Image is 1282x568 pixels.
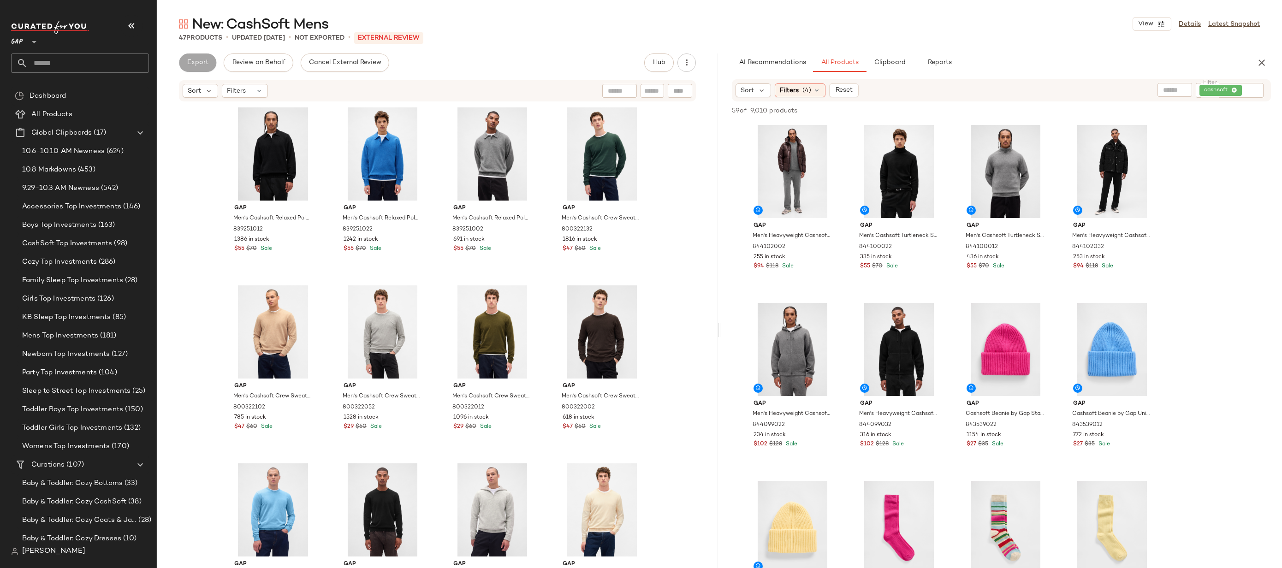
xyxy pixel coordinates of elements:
span: Sale [780,263,794,269]
span: Filters [227,86,246,96]
span: CashSoft Top Investments [22,238,112,249]
span: Sale [890,441,904,447]
span: Gap [344,204,421,213]
span: (98) [112,238,127,249]
span: Sale [784,441,797,447]
img: svg%3e [11,548,18,555]
span: Toddler Boys Top Investments [22,404,123,415]
span: Sale [588,246,601,252]
p: Not Exported [295,33,344,43]
span: Clipboard [873,59,905,66]
span: (38) [126,497,142,507]
span: Gap [344,382,421,390]
p: updated [DATE] [232,33,285,43]
span: 9.29-10.3 AM Newness [22,183,99,194]
span: Men's Cashsoft Crew Sweater by Gap [PERSON_NAME] Size S [562,392,640,401]
span: (104) [97,367,117,378]
span: Hub [653,59,665,66]
span: cashsoft [1204,86,1231,95]
span: $35 [1085,440,1095,449]
span: Review on Behalf [231,59,285,66]
span: Toddler Girls Top Investments [22,423,122,433]
span: Sale [990,441,1003,447]
span: 843539022 [966,421,997,429]
span: $128 [876,440,889,449]
img: cn60173872.jpg [446,463,539,556]
img: cn60475140.jpg [853,125,945,218]
span: Family Sleep Top Investments [22,275,123,286]
span: Sleep to Street Top Investments [22,386,131,396]
span: 691 in stock [453,236,485,244]
span: Men's Heavyweight Cashsoft Zip Sweater Hoodie by Gap Charcoal Heather Size S [753,410,831,418]
span: Curations [31,460,65,470]
a: Details [1179,19,1201,29]
span: 234 in stock [754,431,786,439]
span: Men's Heavyweight Cashsoft Sweater Pants by Gap Black Size M [1072,232,1150,240]
span: (150) [123,404,143,415]
span: Men's Cashsoft Turtleneck Sweater by Gap True Black Size XS [859,232,937,240]
span: Gap [1073,222,1151,230]
span: • [226,32,228,43]
img: cn60474946.jpg [853,303,945,396]
span: $55 [453,245,463,253]
span: Gap [967,400,1045,408]
span: • [289,32,291,43]
span: (542) [99,183,119,194]
span: 59 of [732,106,747,116]
span: (126) [95,294,114,304]
span: (286) [97,257,116,267]
span: Gap [754,400,831,408]
span: (181) [98,331,117,341]
span: Gap [234,204,312,213]
span: $94 [754,262,764,271]
span: Dashboard [30,91,66,101]
span: $70 [979,262,989,271]
img: cn60475129.jpg [1066,125,1158,218]
span: 800322012 [452,403,484,412]
span: View [1138,20,1153,28]
span: Party Top Investments [22,367,97,378]
span: Gap [1073,400,1151,408]
span: KB Sleep Top Investments [22,312,111,323]
span: 1386 in stock [234,236,269,244]
span: 839251002 [452,225,483,234]
img: cn60459394.jpg [555,285,648,379]
span: Global Clipboards [31,128,92,138]
img: cn60346629.jpg [446,285,539,379]
img: svg%3e [179,19,188,29]
img: cn60199136.jpg [336,463,429,556]
span: Mens Top Investments [22,331,98,341]
span: Sale [368,246,381,252]
span: Womens Top Investments [22,441,110,452]
span: Filters [780,86,799,95]
span: Cashsoft Beanie by Gap Standout Pink One Size [966,410,1044,418]
span: 785 in stock [234,414,266,422]
span: Reports [927,59,951,66]
img: cfy_white_logo.C9jOOHJF.svg [11,21,89,34]
span: 1242 in stock [344,236,378,244]
span: Gap [754,222,831,230]
span: New: CashSoft Mens [192,16,328,34]
span: $55 [234,245,244,253]
span: 1528 in stock [344,414,379,422]
span: Men's Heavyweight Cashsoft Zip Sweater Hoodie by Gap Black Size M [859,410,937,418]
span: (4) [802,86,811,95]
span: Sale [1097,441,1110,447]
span: $55 [344,245,354,253]
span: Men's Cashsoft Crew Sweater by Gap Camel Size L [233,392,311,401]
span: (132) [122,423,141,433]
span: Gap [967,222,1045,230]
span: 9,010 products [750,106,797,116]
span: $94 [1073,262,1084,271]
span: 844100012 [966,243,998,251]
span: (163) [96,220,115,231]
span: $27 [967,440,976,449]
span: Gap [453,382,531,390]
span: $55 [967,262,977,271]
span: 844100022 [859,243,892,251]
span: Men's Cashsoft Crew Sweater by Gap Ripe Olive Size S [452,392,530,401]
span: Boys Top Investments [22,220,96,231]
span: 10.8 Markdowns [22,165,76,175]
span: $102 [860,440,874,449]
span: Men's Cashsoft Relaxed Polo Shirt Sweater by Gap Blue Size M [343,214,421,223]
